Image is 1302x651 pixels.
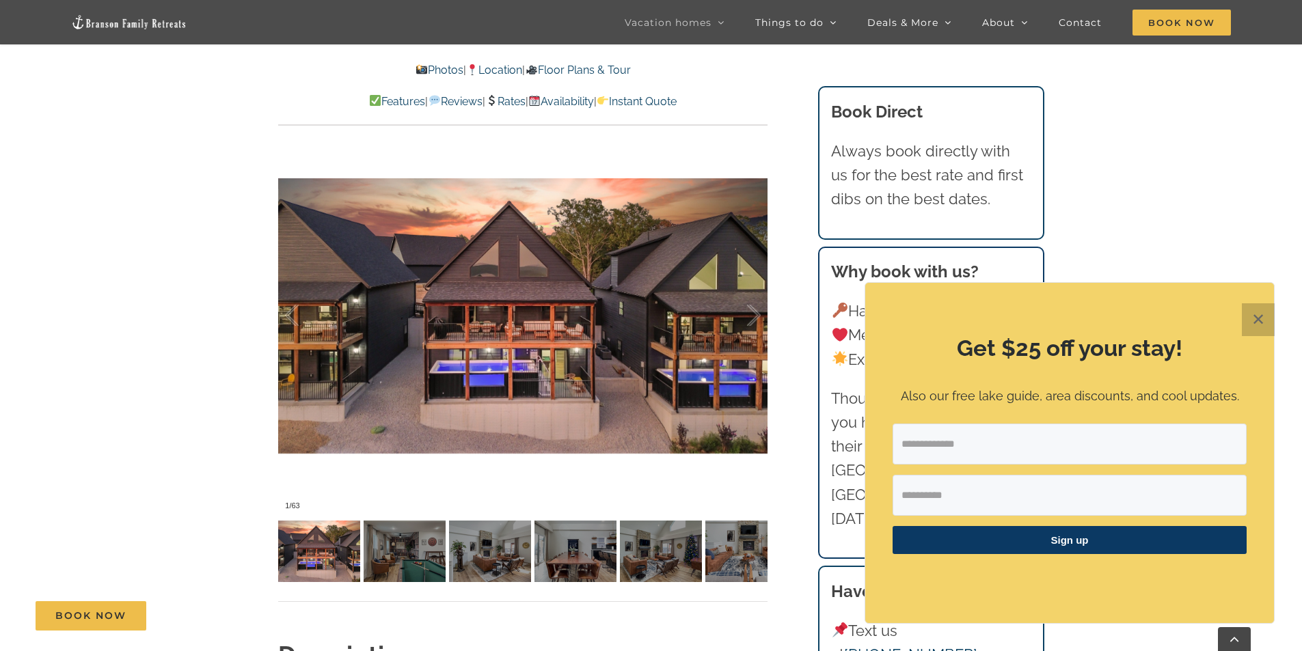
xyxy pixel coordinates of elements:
h2: Get $25 off your stay! [893,333,1247,364]
img: Claymore-Cottage-Rocky-Shores-summer-2023-1105-Edit-scaled.jpg-nggid041514-ngg0dyn-120x90-00f0w01... [278,521,360,582]
a: Rates [485,95,526,108]
span: Things to do [755,18,824,27]
p: Thousands of families like you have trusted us with their vacations to [GEOGRAPHIC_DATA] and [GEO... [831,387,1031,531]
input: First Name [893,475,1247,516]
a: Reviews [428,95,482,108]
a: Floor Plans & Tour [525,64,630,77]
span: Vacation homes [625,18,711,27]
p: | | [278,61,768,79]
img: 💲 [486,95,497,106]
strong: Have a question? [831,581,966,601]
img: Claymore-Cottage-at-Table-Rock-Lake-Branson-Missouri-1414-scaled.jpg-nggid041804-ngg0dyn-120x90-0... [364,521,446,582]
img: Branson Family Retreats Logo [71,14,187,30]
button: Sign up [893,526,1247,554]
img: 📆 [529,95,540,106]
img: Claymore-Cottage-lake-view-pool-vacation-rental-1118-scaled.jpg-nggid041120-ngg0dyn-120x90-00f0w0... [705,521,787,582]
button: Close [1242,303,1275,336]
a: Instant Quote [597,95,677,108]
img: Claymore-Cottage-at-Table-Rock-Lake-Branson-Missouri-1404-scaled.jpg-nggid041800-ngg0dyn-120x90-0... [620,521,702,582]
input: Email Address [893,424,1247,465]
p: | | | | [278,93,768,111]
a: Location [466,64,522,77]
img: 🌟 [832,351,847,366]
span: Book Now [55,610,126,622]
a: Photos [416,64,463,77]
a: Book Now [36,601,146,631]
p: Also our free lake guide, area discounts, and cool updates. [893,387,1247,406]
img: 👉 [597,95,608,106]
a: Features [369,95,425,108]
img: Claymore-Cottage-lake-view-pool-vacation-rental-1121-scaled.jpg-nggid041123-ngg0dyn-120x90-00f0w0... [534,521,616,582]
img: 🔑 [832,303,847,318]
span: Book Now [1133,10,1231,36]
a: Availability [528,95,594,108]
p: ​ [893,571,1247,585]
img: Claymore-Cottage-lake-view-pool-vacation-rental-1117-scaled.jpg-nggid041119-ngg0dyn-120x90-00f0w0... [449,521,531,582]
img: 💬 [429,95,440,106]
img: ❤️ [832,327,847,342]
span: Deals & More [867,18,938,27]
span: About [982,18,1015,27]
span: Contact [1059,18,1102,27]
img: 📍 [467,64,478,75]
img: 📸 [416,64,427,75]
p: Hand-picked homes Memorable vacations Exceptional experience [831,299,1031,372]
img: 🎥 [526,64,537,75]
h3: Why book with us? [831,260,1031,284]
b: Book Direct [831,102,923,122]
img: ✅ [370,95,381,106]
p: Always book directly with us for the best rate and first dibs on the best dates. [831,139,1031,212]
